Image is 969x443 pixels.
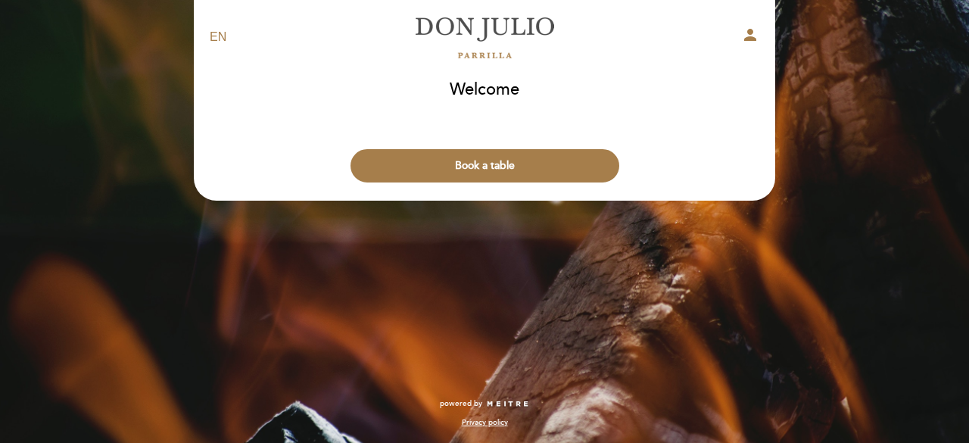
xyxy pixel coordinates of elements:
[440,398,482,409] span: powered by
[486,401,529,408] img: MEITRE
[440,398,529,409] a: powered by
[741,26,759,49] button: person
[741,26,759,44] i: person
[390,17,579,58] a: [PERSON_NAME]
[450,81,519,99] h1: Welcome
[351,149,619,183] button: Book a table
[462,417,508,428] a: Privacy policy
